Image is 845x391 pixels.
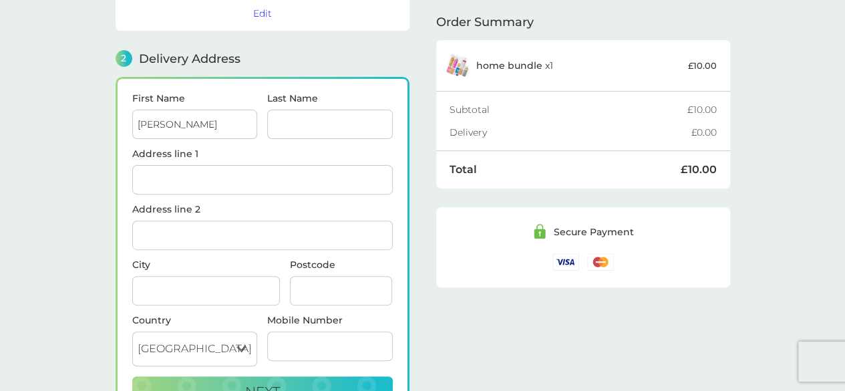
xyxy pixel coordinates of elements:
button: Edit [253,7,272,19]
img: /assets/icons/cards/visa.svg [552,253,579,270]
p: £10.00 [688,59,717,73]
div: Total [450,164,681,175]
label: Address line 1 [132,149,393,158]
div: £10.00 [687,105,717,114]
label: Postcode [290,260,393,269]
span: home bundle [476,59,542,72]
label: Last Name [267,94,393,103]
label: Address line 2 [132,205,393,214]
label: Mobile Number [267,315,393,325]
span: 2 [116,50,132,67]
label: First Name [132,94,258,103]
div: £10.00 [681,164,717,175]
div: £0.00 [691,128,717,137]
div: Delivery [450,128,691,137]
p: x 1 [476,60,553,71]
div: Secure Payment [554,227,634,237]
img: /assets/icons/cards/mastercard.svg [587,253,614,270]
div: Subtotal [450,105,687,114]
span: Order Summary [436,16,534,28]
div: Country [132,315,258,325]
span: Delivery Address [139,53,240,65]
label: City [132,260,280,269]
